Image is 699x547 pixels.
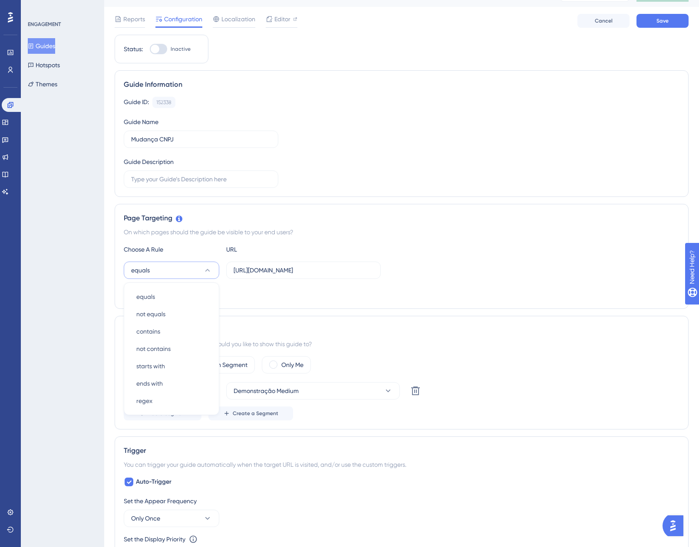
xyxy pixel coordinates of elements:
button: Create a Segment [208,406,293,420]
button: Guides [28,38,55,54]
div: Guide Description [124,157,174,167]
button: regex [129,392,214,409]
span: regex [136,396,152,406]
span: equals [136,292,155,302]
span: ends with [136,378,163,389]
div: ENGAGEMENT [28,21,61,28]
div: Page Targeting [124,213,679,223]
button: Only Once [124,510,219,527]
span: Auto-Trigger [136,477,171,487]
button: equals [129,288,214,305]
div: Audience Segmentation [124,325,679,335]
button: equals [124,262,219,279]
button: ends with [129,375,214,392]
button: Hotspots [28,57,60,73]
button: contains [129,323,214,340]
button: Cancel [577,14,630,28]
button: not contains [129,340,214,357]
div: Guide ID: [124,97,149,108]
input: Type your Guide’s Name here [131,134,271,144]
span: Inactive [171,46,191,52]
button: Save [636,14,689,28]
span: contains [136,326,160,337]
div: Status: [124,44,143,54]
span: starts with [136,361,165,371]
div: Trigger [124,445,679,456]
div: Which segment of the audience would you like to show this guide to? [124,339,679,349]
span: Editor [274,14,290,24]
span: not contains [136,344,171,354]
span: Only Once [131,513,160,524]
button: not equals [129,305,214,323]
div: 152338 [156,99,171,106]
button: Demonstração Medium [226,382,400,400]
label: Custom Segment [200,360,247,370]
span: not equals [136,309,165,319]
span: Reports [123,14,145,24]
span: Configuration [164,14,202,24]
span: Localization [221,14,255,24]
div: Choose A Rule [124,244,219,255]
div: URL [226,244,322,255]
span: Create a Segment [233,410,278,417]
div: On which pages should the guide be visible to your end users? [124,227,679,237]
span: Demonstração Medium [234,386,299,396]
input: yourwebsite.com/path [234,265,373,275]
div: Set the Display Priority [124,534,185,544]
input: Type your Guide’s Description here [131,174,271,184]
span: Save [656,17,669,24]
span: equals [131,265,150,275]
div: You can trigger your guide automatically when the target URL is visited, and/or use the custom tr... [124,459,679,470]
div: Guide Name [124,117,158,127]
span: Cancel [595,17,613,24]
div: Guide Information [124,79,679,90]
button: starts with [129,357,214,375]
iframe: UserGuiding AI Assistant Launcher [663,513,689,539]
label: Only Me [281,360,303,370]
button: Themes [28,76,57,92]
span: Need Help? [20,2,54,13]
div: Set the Appear Frequency [124,496,679,506]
